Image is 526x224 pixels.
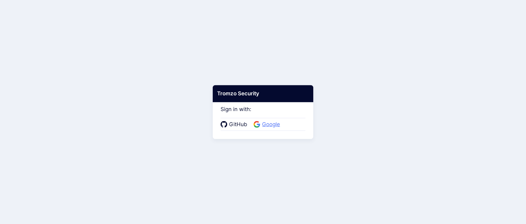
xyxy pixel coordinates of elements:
div: Sign in with: [221,98,305,131]
a: GitHub [221,120,249,129]
div: Tromzo Security [213,85,313,102]
span: Google [260,120,282,129]
a: Google [254,120,282,129]
span: GitHub [227,120,249,129]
